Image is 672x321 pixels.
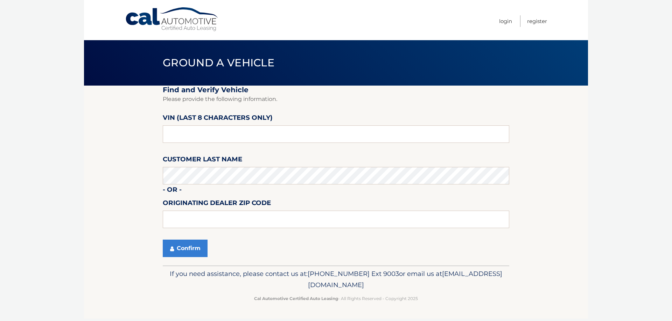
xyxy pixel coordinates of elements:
[163,86,509,94] h2: Find and Verify Vehicle
[163,184,182,197] label: - or -
[167,295,505,302] p: - All Rights Reserved - Copyright 2025
[125,7,219,32] a: Cal Automotive
[163,112,273,125] label: VIN (last 8 characters only)
[163,240,208,257] button: Confirm
[254,296,338,301] strong: Cal Automotive Certified Auto Leasing
[163,198,271,211] label: Originating Dealer Zip Code
[499,15,512,27] a: Login
[163,56,274,69] span: Ground a Vehicle
[308,270,399,278] span: [PHONE_NUMBER] Ext 9003
[163,154,242,167] label: Customer Last Name
[527,15,547,27] a: Register
[163,94,509,104] p: Please provide the following information.
[167,268,505,291] p: If you need assistance, please contact us at: or email us at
